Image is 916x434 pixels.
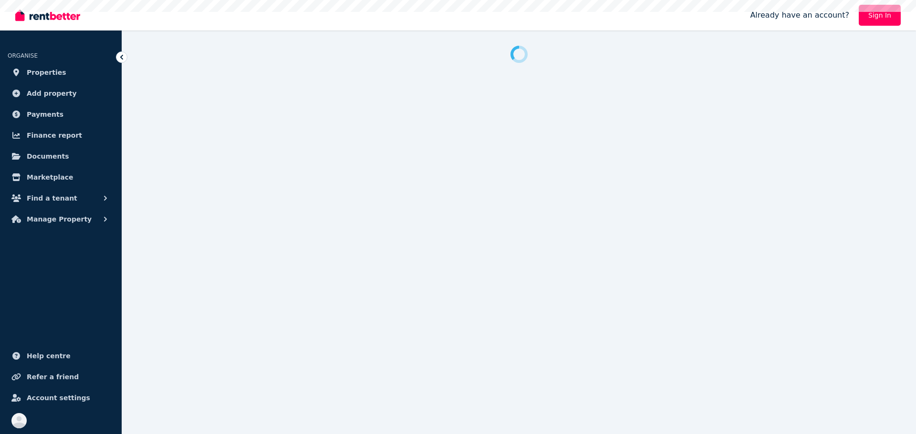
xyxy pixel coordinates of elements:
[27,67,66,78] span: Properties
[27,88,77,99] span: Add property
[8,126,114,145] a: Finance report
[8,63,114,82] a: Properties
[750,10,849,21] span: Already have an account?
[859,5,901,26] a: Sign In
[27,192,77,204] span: Find a tenant
[27,172,73,183] span: Marketplace
[27,392,90,404] span: Account settings
[27,130,82,141] span: Finance report
[8,105,114,124] a: Payments
[27,109,63,120] span: Payments
[27,371,79,383] span: Refer a friend
[8,52,38,59] span: ORGANISE
[27,151,69,162] span: Documents
[8,367,114,386] a: Refer a friend
[8,168,114,187] a: Marketplace
[27,213,92,225] span: Manage Property
[8,346,114,365] a: Help centre
[27,350,71,362] span: Help centre
[8,84,114,103] a: Add property
[8,388,114,407] a: Account settings
[8,210,114,229] button: Manage Property
[8,147,114,166] a: Documents
[15,8,80,22] img: RentBetter
[8,189,114,208] button: Find a tenant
